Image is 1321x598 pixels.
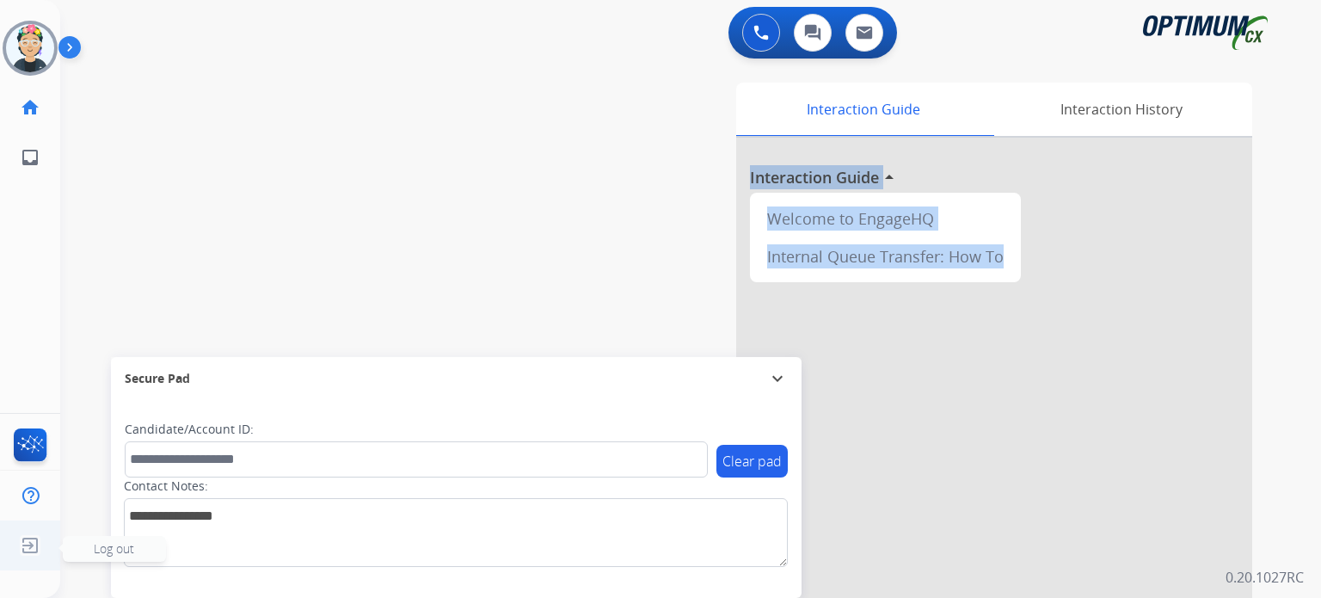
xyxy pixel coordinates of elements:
div: Interaction History [990,83,1252,136]
img: avatar [6,24,54,72]
mat-icon: inbox [20,147,40,168]
label: Contact Notes: [124,478,208,495]
mat-icon: home [20,97,40,118]
div: Welcome to EngageHQ [757,200,1014,237]
p: 0.20.1027RC [1226,567,1304,588]
mat-icon: expand_more [767,368,788,389]
div: Internal Queue Transfer: How To [757,237,1014,275]
button: Clear pad [716,445,788,478]
label: Candidate/Account ID: [125,421,254,438]
span: Secure Pad [125,370,190,387]
div: Interaction Guide [736,83,990,136]
span: Log out [94,540,134,557]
